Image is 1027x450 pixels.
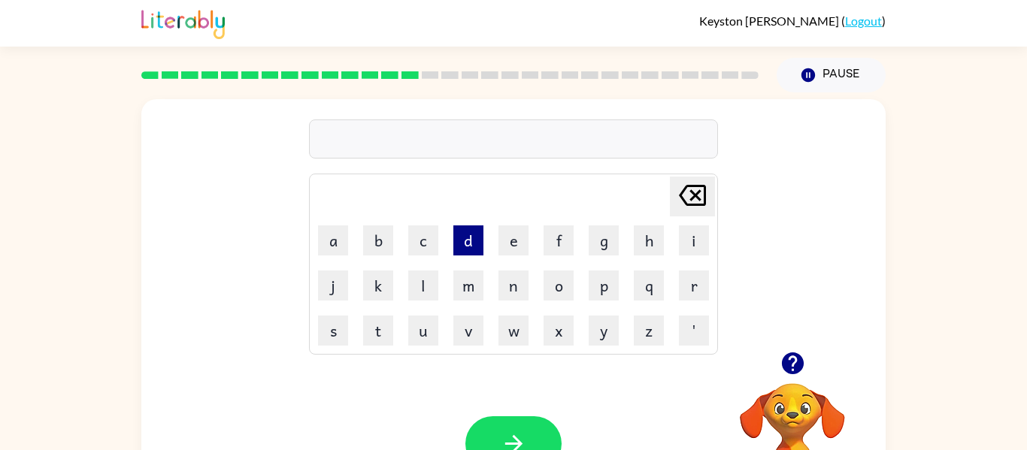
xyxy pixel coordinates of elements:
button: x [544,316,574,346]
button: z [634,316,664,346]
button: b [363,225,393,255]
div: ( ) [699,14,886,28]
button: c [408,225,438,255]
button: l [408,270,438,301]
img: Literably [141,6,225,39]
button: t [363,316,393,346]
button: y [589,316,619,346]
button: Pause [777,58,886,92]
button: r [679,270,709,301]
button: w [498,316,529,346]
button: v [453,316,483,346]
button: h [634,225,664,255]
button: e [498,225,529,255]
button: g [589,225,619,255]
button: d [453,225,483,255]
button: s [318,316,348,346]
button: a [318,225,348,255]
button: ' [679,316,709,346]
span: Keyston [PERSON_NAME] [699,14,841,28]
a: Logout [845,14,882,28]
button: f [544,225,574,255]
button: o [544,270,574,301]
button: i [679,225,709,255]
button: q [634,270,664,301]
button: n [498,270,529,301]
button: k [363,270,393,301]
button: j [318,270,348,301]
button: u [408,316,438,346]
button: m [453,270,483,301]
button: p [589,270,619,301]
